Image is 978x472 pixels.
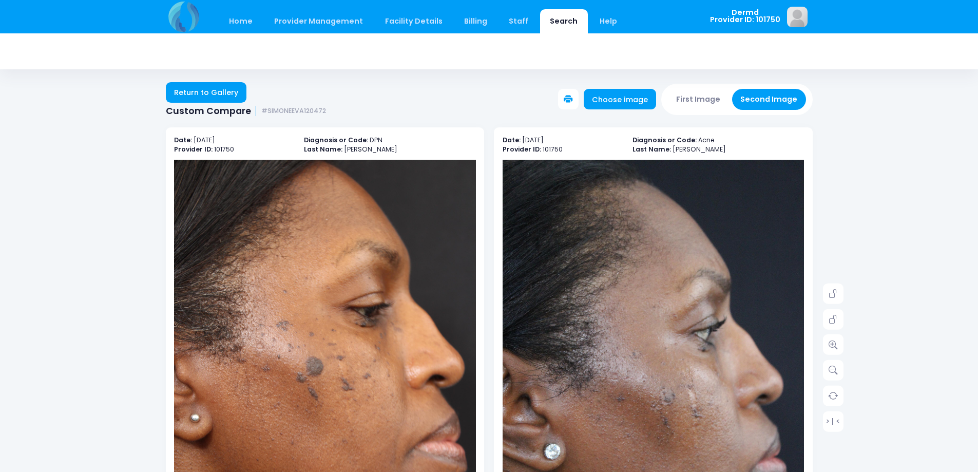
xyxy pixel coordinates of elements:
a: Return to Gallery [166,82,247,103]
a: Home [219,9,263,33]
span: Dermd Provider ID: 101750 [710,9,780,24]
a: Provider Management [264,9,373,33]
b: Diagnosis or Code: [632,136,697,144]
b: Diagnosis or Code: [304,136,368,144]
p: Acne [632,136,804,145]
p: 101750 [503,145,623,155]
a: Staff [499,9,539,33]
img: image [787,7,808,27]
small: #SIMONEEVA120472 [261,107,326,115]
b: Last Name: [304,145,342,154]
b: Provider ID: [503,145,541,154]
b: Date: [503,136,521,144]
button: Second Image [732,89,806,110]
a: Billing [454,9,497,33]
a: > | < [823,411,843,431]
p: DPN [304,136,476,145]
b: Last Name: [632,145,671,154]
b: Date: [174,136,192,144]
span: Custom Compare [166,106,251,117]
a: Choose image [584,89,657,109]
a: Facility Details [375,9,452,33]
b: Provider ID: [174,145,213,154]
p: 101750 [174,145,294,155]
p: [DATE] [503,136,623,145]
p: [PERSON_NAME] [632,145,804,155]
p: [PERSON_NAME] [304,145,476,155]
a: Help [589,9,627,33]
a: Search [540,9,588,33]
button: First Image [668,89,729,110]
p: [DATE] [174,136,294,145]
